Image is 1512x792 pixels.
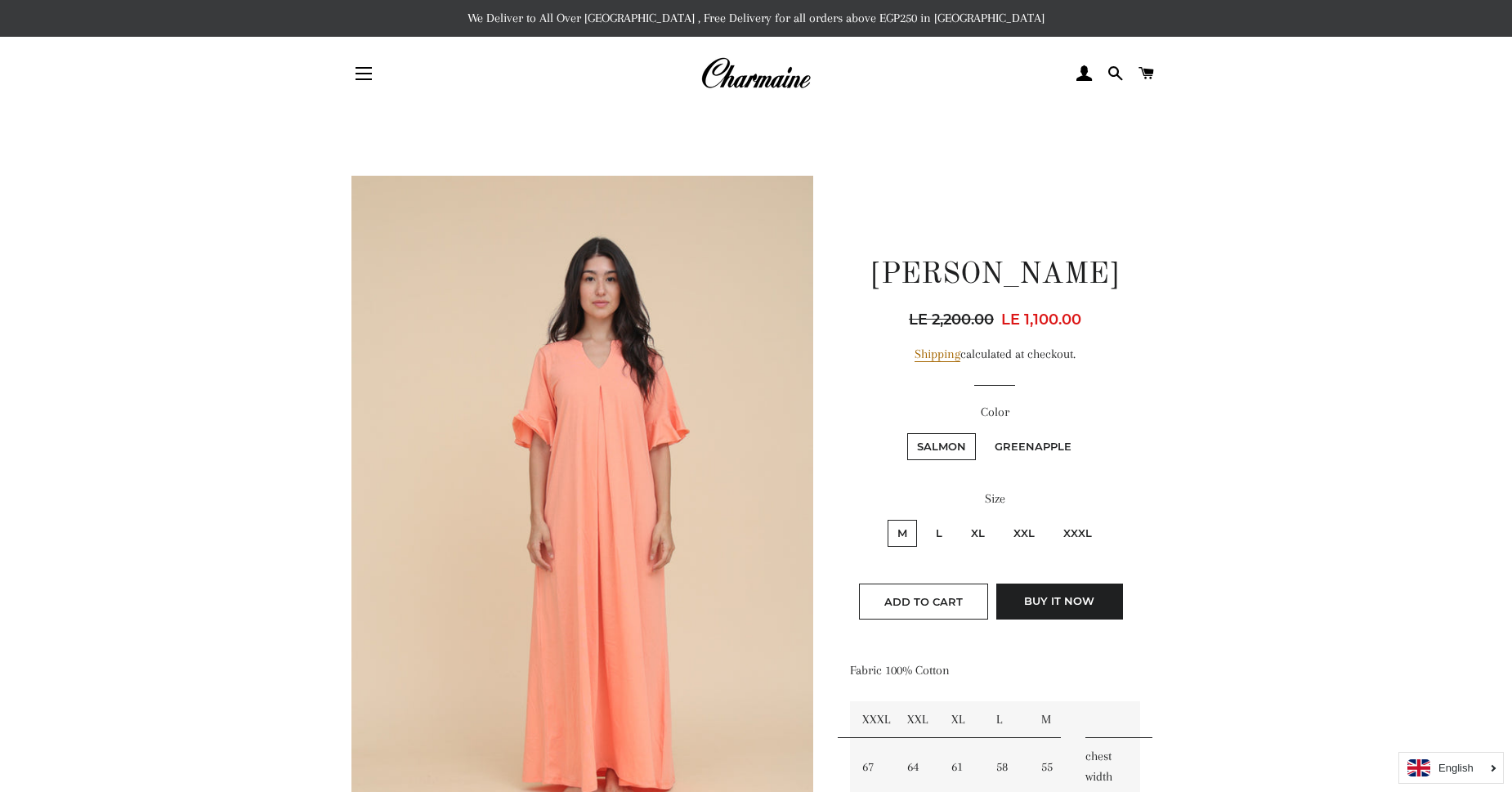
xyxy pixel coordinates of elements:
td: XXL [895,701,940,738]
a: Shipping [915,347,960,362]
label: XXXL [1053,520,1102,547]
div: calculated at checkout. [850,344,1140,365]
td: L [984,701,1029,738]
label: L [926,520,952,547]
a: English [1407,759,1495,776]
label: M [888,520,917,547]
button: Add to Cart [859,584,988,620]
label: XL [961,520,995,547]
img: Charmaine Egypt [700,56,811,92]
i: English [1438,763,1474,773]
p: Fabric 100% Cotton [850,660,1140,681]
label: XXL [1004,520,1045,547]
span: LE 2,200.00 [909,308,998,331]
td: M [1029,701,1074,738]
button: Buy it now [996,584,1123,620]
td: XXXL [850,701,895,738]
span: Add to Cart [884,595,963,608]
td: XL [939,701,984,738]
span: LE 1,100.00 [1001,311,1081,329]
label: Size [850,489,1140,509]
label: Greenapple [985,433,1081,460]
h1: [PERSON_NAME] [850,255,1140,296]
label: Color [850,402,1140,423]
label: Salmon [907,433,976,460]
